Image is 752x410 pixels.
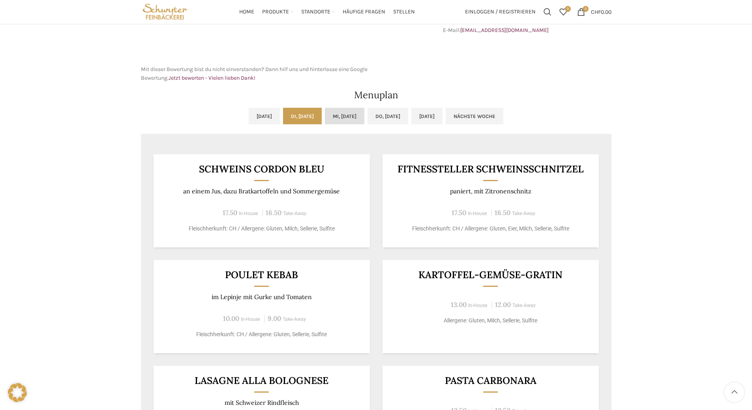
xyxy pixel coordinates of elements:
[392,316,589,325] p: Allergene: Gluten, Milch, Sellerie, Sulfite
[555,4,571,20] div: Meine Wunschliste
[555,4,571,20] a: 0
[283,108,322,124] a: Di, [DATE]
[512,211,535,216] span: Take-Away
[163,330,360,339] p: Fleischherkunft: CH / Allergene: Gluten, Sellerie, Sulfite
[565,6,571,12] span: 0
[325,108,364,124] a: Mi, [DATE]
[343,8,385,16] span: Häufige Fragen
[392,164,589,174] h3: Fitnessteller Schweinsschnitzel
[380,17,611,35] p: Telefon: E-Mail:
[393,8,415,16] span: Stellen
[163,164,360,174] h3: Schweins Cordon bleu
[163,270,360,280] h3: Poulet Kebab
[573,4,615,20] a: 0 CHF0.00
[468,303,488,308] span: In-House
[262,4,293,20] a: Produkte
[461,4,540,20] a: Einloggen / Registrieren
[193,4,461,20] div: Main navigation
[301,4,335,20] a: Standorte
[241,316,260,322] span: In-House
[411,108,443,124] a: [DATE]
[163,399,360,406] p: mit Schweizer Rindfleisch
[141,65,372,83] p: Mit dieser Bewertung bist du nicht einverstanden? Dann hilf uns und hinterlasse eine Google Bewer...
[169,75,255,81] a: Jetzt bewerten - Vielen lieben Dank!
[223,314,239,323] span: 10.00
[163,376,360,386] h3: Lasagne alla Bolognese
[266,208,281,217] span: 16.50
[495,300,511,309] span: 12.00
[368,108,408,124] a: Do, [DATE]
[239,4,254,20] a: Home
[249,108,280,124] a: [DATE]
[724,382,744,402] a: Scroll to top button
[452,208,466,217] span: 17.50
[239,8,254,16] span: Home
[239,211,258,216] span: In-House
[460,27,549,34] a: [EMAIL_ADDRESS][DOMAIN_NAME]
[223,208,237,217] span: 17.50
[591,8,601,15] span: CHF
[163,225,360,233] p: Fleischherkunft: CH / Allergene: Gluten, Milch, Sellerie, Sulfite
[392,270,589,280] h3: Kartoffel-Gemüse-Gratin
[591,8,611,15] bdi: 0.00
[495,208,510,217] span: 16.50
[301,8,330,16] span: Standorte
[465,9,536,15] span: Einloggen / Registrieren
[446,108,503,124] a: Nächste Woche
[343,4,385,20] a: Häufige Fragen
[392,225,589,233] p: Fleischherkunft: CH / Allergene: Gluten, Eier, Milch, Sellerie, Sulfite
[268,314,281,323] span: 9.00
[141,90,611,100] h2: Menuplan
[583,6,589,12] span: 0
[392,187,589,195] p: paniert, mit Zitronenschnitz
[283,211,306,216] span: Take-Away
[141,8,189,15] a: Site logo
[512,303,536,308] span: Take-Away
[163,293,360,301] p: im Lepinje mit Gurke und Tomaten
[283,316,306,322] span: Take-Away
[262,8,289,16] span: Produkte
[163,187,360,195] p: an einem Jus, dazu Bratkartoffeln und Sommergemüse
[540,4,555,20] a: Suchen
[468,211,487,216] span: In-House
[393,4,415,20] a: Stellen
[392,376,589,386] h3: Pasta Carbonara
[451,300,467,309] span: 13.00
